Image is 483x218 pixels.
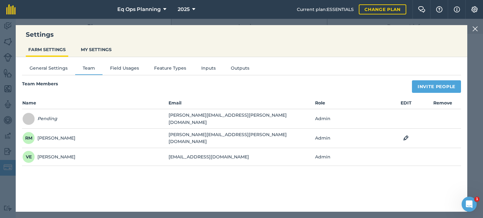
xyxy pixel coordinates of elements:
td: Admin [315,129,388,148]
div: [PERSON_NAME] [22,151,75,163]
img: A question mark icon [436,6,443,13]
span: RM [22,132,35,144]
img: A cog icon [471,6,478,13]
iframe: Intercom live chat [462,197,477,212]
span: VE [22,151,35,163]
img: svg+xml;base64,PHN2ZyB4bWxucz0iaHR0cDovL3d3dy53My5vcmcvMjAwMC9zdmciIHdpZHRoPSIxOCIgaGVpZ2h0PSIyNC... [403,134,409,142]
th: Name [22,99,168,109]
img: svg+xml;base64,PHN2ZyB4bWxucz0iaHR0cDovL3d3dy53My5vcmcvMjAwMC9zdmciIHdpZHRoPSIyMiIgaGVpZ2h0PSIzMC... [472,25,478,33]
td: [PERSON_NAME][EMAIL_ADDRESS][PERSON_NAME][DOMAIN_NAME] [168,109,314,129]
button: General Settings [22,65,75,74]
button: Field Usages [103,65,147,74]
td: [PERSON_NAME][EMAIL_ADDRESS][PERSON_NAME][DOMAIN_NAME] [168,129,314,148]
td: Admin [315,148,388,166]
button: FARM SETTINGS [26,44,68,56]
button: MY SETTINGS [78,44,114,56]
button: Feature Types [147,65,194,74]
th: EDIT [388,99,424,109]
td: Admin [315,109,388,129]
th: Remove [425,99,461,109]
span: Current plan : ESSENTIALS [297,6,354,13]
button: Invite People [412,80,461,93]
span: 1 [475,197,480,202]
div: [PERSON_NAME] [22,132,75,144]
td: [EMAIL_ADDRESS][DOMAIN_NAME] [168,148,314,166]
img: fieldmargin Logo [6,4,16,14]
button: Team [75,65,103,74]
h3: Settings [16,30,467,39]
span: 2025 [178,6,190,13]
a: Change plan [359,4,406,14]
h4: Team Members [22,80,58,90]
button: Outputs [223,65,257,74]
button: Inputs [194,65,223,74]
em: Pending [37,115,57,122]
img: svg+xml;base64,PHN2ZyB4bWxucz0iaHR0cDovL3d3dy53My5vcmcvMjAwMC9zdmciIHdpZHRoPSIxNyIgaGVpZ2h0PSIxNy... [454,6,460,13]
img: Two speech bubbles overlapping with the left bubble in the forefront [418,6,425,13]
th: Email [168,99,314,109]
span: Eq Ops Planning [117,6,161,13]
th: Role [315,99,388,109]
